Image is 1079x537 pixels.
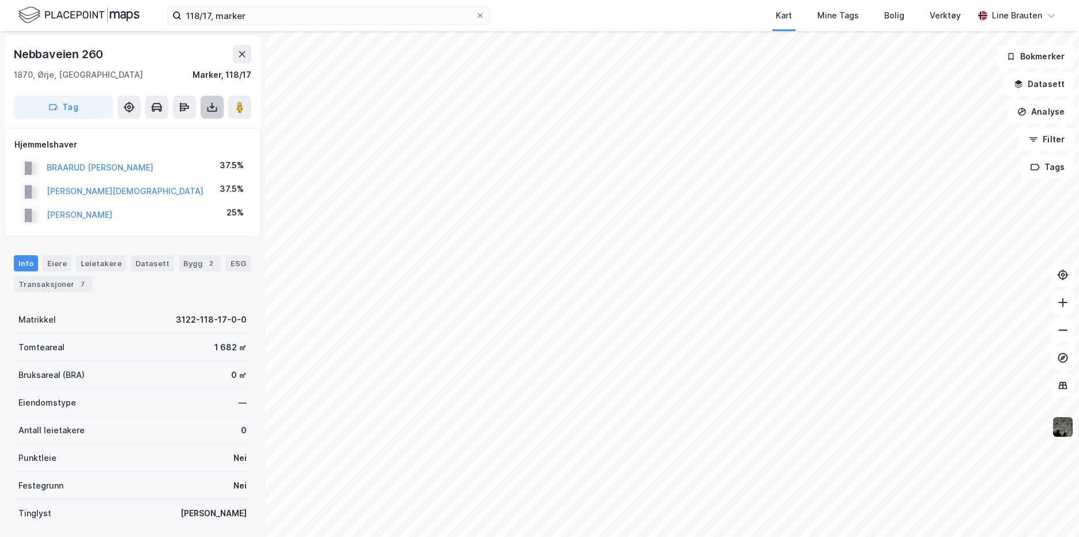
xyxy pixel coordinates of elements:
div: 25% [227,206,244,220]
div: Eiendomstype [18,396,76,410]
button: Datasett [1004,73,1074,96]
div: Tinglyst [18,506,51,520]
div: 2 [205,258,217,269]
div: Verktøy [930,9,961,22]
div: [PERSON_NAME] [180,506,247,520]
div: Bolig [884,9,904,22]
div: Line Brauten [992,9,1042,22]
div: 0 ㎡ [231,368,247,382]
img: logo.f888ab2527a4732fd821a326f86c7f29.svg [18,5,139,25]
div: Datasett [131,255,174,271]
div: 1870, Ørje, [GEOGRAPHIC_DATA] [14,68,143,82]
div: 37.5% [220,158,244,172]
div: Transaksjoner [14,276,93,292]
div: Matrikkel [18,313,56,327]
div: Eiere [43,255,71,271]
div: Punktleie [18,451,56,465]
iframe: Chat Widget [1021,482,1079,537]
div: 0 [241,423,247,437]
div: Tomteareal [18,341,65,354]
button: Tag [14,96,113,119]
div: Bygg [179,255,221,271]
div: Info [14,255,38,271]
div: Marker, 118/17 [193,68,251,82]
button: Tags [1021,156,1074,179]
div: — [239,396,247,410]
div: Bruksareal (BRA) [18,368,85,382]
div: Kontrollprogram for chat [1021,482,1079,537]
div: 1 682 ㎡ [214,341,247,354]
div: Hjemmelshaver [14,138,251,152]
div: Nebbaveien 260 [14,45,105,63]
div: Leietakere [76,255,126,271]
div: Nei [233,479,247,493]
div: 3122-118-17-0-0 [176,313,247,327]
input: Søk på adresse, matrikkel, gårdeiere, leietakere eller personer [182,7,476,24]
div: 37.5% [220,182,244,196]
div: Festegrunn [18,479,63,493]
div: Antall leietakere [18,423,85,437]
button: Analyse [1008,100,1074,123]
div: Nei [233,451,247,465]
div: Kart [776,9,792,22]
div: Mine Tags [817,9,859,22]
div: ESG [226,255,251,271]
button: Filter [1019,128,1074,151]
button: Bokmerker [997,45,1074,68]
div: 7 [77,278,88,290]
img: 9k= [1052,416,1074,438]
